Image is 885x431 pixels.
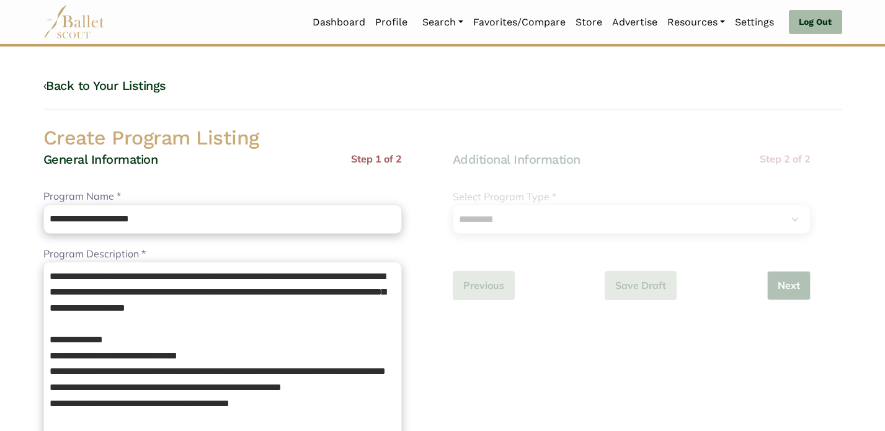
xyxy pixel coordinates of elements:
[43,78,47,93] code: ‹
[662,9,730,35] a: Resources
[351,151,402,167] p: Step 1 of 2
[417,9,468,35] a: Search
[789,10,842,35] a: Log Out
[468,9,571,35] a: Favorites/Compare
[370,9,412,35] a: Profile
[43,246,146,262] label: Program Description *
[308,9,370,35] a: Dashboard
[33,125,852,151] h2: Create Program Listing
[730,9,779,35] a: Settings
[43,78,166,93] a: ‹Back to Your Listings
[607,9,662,35] a: Advertise
[43,151,158,167] h4: General Information
[43,189,121,205] label: Program Name *
[571,9,607,35] a: Store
